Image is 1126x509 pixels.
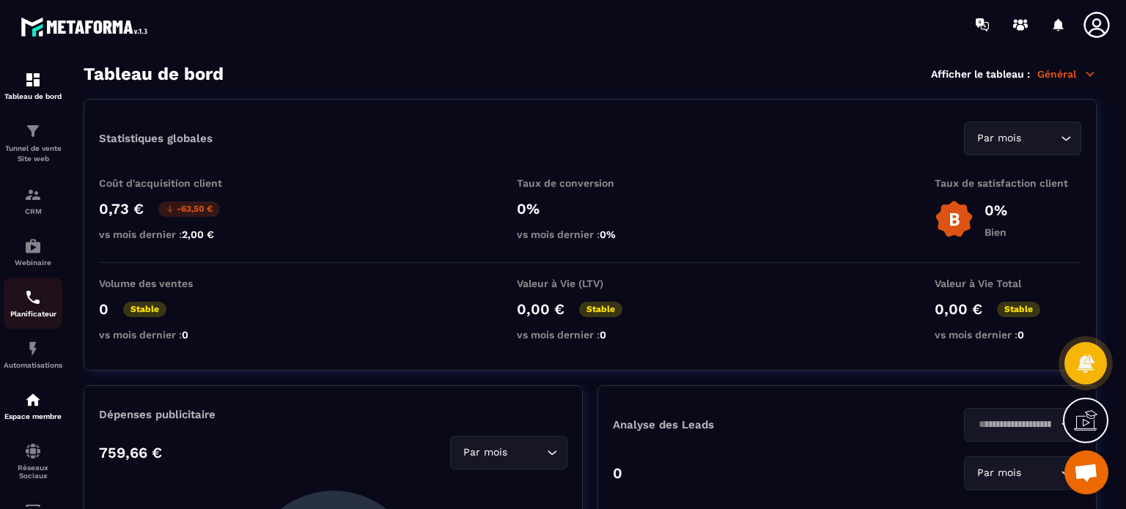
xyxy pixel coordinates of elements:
p: Stable [579,302,622,317]
p: Stable [997,302,1040,317]
p: Volume des ventes [99,278,246,289]
p: 0% [985,201,1007,219]
p: 0% [517,200,663,218]
p: Espace membre [4,412,62,420]
p: Dépenses publicitaire [99,408,567,421]
span: Par mois [974,130,1024,146]
p: Coût d'acquisition client [99,177,246,189]
p: 0,00 € [517,300,564,318]
p: vs mois dernier : [99,329,246,341]
div: Search for option [450,436,567,469]
a: social-networksocial-networkRéseaux Sociaux [4,431,62,491]
p: Analyse des Leads [613,418,847,431]
p: Bien [985,226,1007,238]
p: 0,00 € [935,300,982,318]
p: Webinaire [4,259,62,267]
span: 0 [182,329,188,341]
p: 0,73 € [99,200,144,218]
span: 0 [600,329,606,341]
img: formation [24,122,42,140]
p: Général [1037,67,1097,81]
span: 0 [1018,329,1024,341]
div: Search for option [964,408,1081,442]
span: Par mois [974,465,1024,481]
p: Tunnel de vente Site web [4,144,62,164]
img: automations [24,237,42,255]
p: Afficher le tableau : [931,68,1030,80]
img: automations [24,340,42,357]
p: Automatisations [4,361,62,369]
p: vs mois dernier : [517,229,663,240]
p: 759,66 € [99,444,162,461]
p: Valeur à Vie (LTV) [517,278,663,289]
a: automationsautomationsEspace membre [4,380,62,431]
img: automations [24,391,42,409]
p: vs mois dernier : [935,329,1081,341]
a: formationformationTunnel de vente Site web [4,111,62,175]
a: schedulerschedulerPlanificateur [4,278,62,329]
div: Search for option [964,456,1081,490]
img: formation [24,71,42,89]
p: -63,50 € [158,201,220,217]
span: 2,00 € [182,229,214,240]
p: 0 [99,300,108,318]
p: Tableau de bord [4,92,62,100]
img: b-badge-o.b3b20ee6.svg [935,200,974,239]
h3: Tableau de bord [84,64,224,84]
p: CRM [4,207,62,215]
p: 0 [613,464,622,482]
img: formation [24,186,42,204]
a: automationsautomationsAutomatisations [4,329,62,380]
input: Search for option [510,445,543,461]
a: formationformationCRM [4,175,62,226]
span: 0% [600,229,616,240]
a: formationformationTableau de bord [4,60,62,111]
p: Valeur à Vie Total [935,278,1081,289]
p: vs mois dernier : [517,329,663,341]
div: Search for option [964,122,1081,155]
p: Stable [123,302,166,317]
span: Par mois [460,445,510,461]
p: vs mois dernier : [99,229,246,240]
a: automationsautomationsWebinaire [4,226,62,278]
p: Statistiques globales [99,132,213,145]
input: Search for option [1024,465,1057,481]
img: scheduler [24,289,42,306]
img: social-network [24,442,42,460]
img: logo [21,13,152,40]
p: Réseaux Sociaux [4,464,62,480]
input: Search for option [1024,130,1057,146]
p: Planificateur [4,310,62,318]
div: Ouvrir le chat [1064,450,1108,494]
input: Search for option [974,417,1057,433]
p: Taux de satisfaction client [935,177,1081,189]
p: Taux de conversion [517,177,663,189]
